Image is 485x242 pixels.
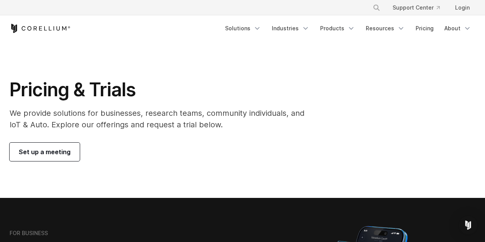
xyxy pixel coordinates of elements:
[361,21,409,35] a: Resources
[10,78,315,101] h1: Pricing & Trials
[440,21,476,35] a: About
[10,143,80,161] a: Set up a meeting
[10,107,315,130] p: We provide solutions for businesses, research teams, community individuals, and IoT & Auto. Explo...
[386,1,446,15] a: Support Center
[10,230,48,237] h6: FOR BUSINESS
[459,216,477,234] div: Open Intercom Messenger
[411,21,438,35] a: Pricing
[449,1,476,15] a: Login
[316,21,360,35] a: Products
[370,1,383,15] button: Search
[220,21,266,35] a: Solutions
[19,147,71,156] span: Set up a meeting
[267,21,314,35] a: Industries
[220,21,476,35] div: Navigation Menu
[10,24,71,33] a: Corellium Home
[363,1,476,15] div: Navigation Menu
